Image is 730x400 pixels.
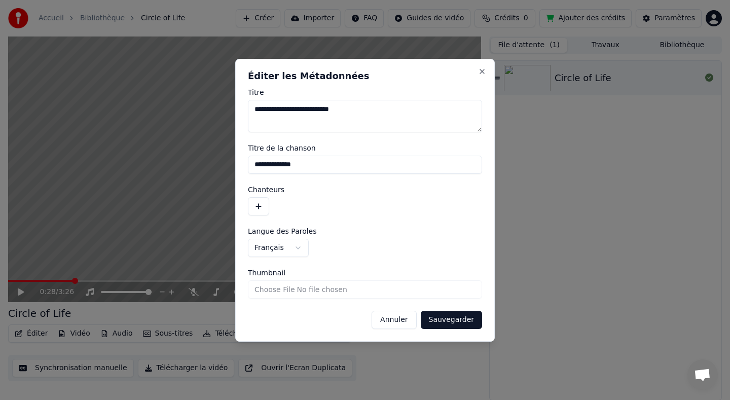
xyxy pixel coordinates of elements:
h2: Éditer les Métadonnées [248,71,482,81]
label: Titre [248,89,482,96]
label: Chanteurs [248,186,482,193]
label: Titre de la chanson [248,144,482,152]
button: Sauvegarder [421,311,482,329]
span: Thumbnail [248,269,285,276]
span: Langue des Paroles [248,228,317,235]
button: Annuler [372,311,416,329]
